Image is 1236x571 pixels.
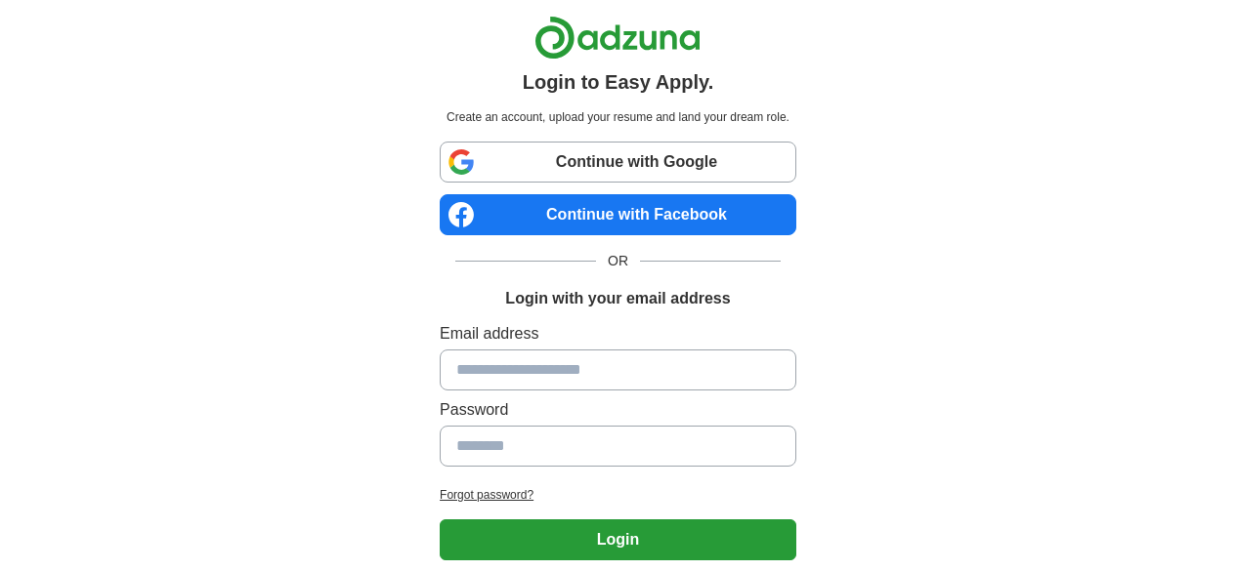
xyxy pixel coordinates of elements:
[440,519,796,560] button: Login
[523,67,714,97] h1: Login to Easy Apply.
[534,16,701,60] img: Adzuna logo
[440,398,796,422] label: Password
[440,486,796,504] a: Forgot password?
[505,287,730,310] h1: Login with your email address
[596,251,640,271] span: OR
[444,108,792,126] p: Create an account, upload your resume and land your dream role.
[440,322,796,346] label: Email address
[440,194,796,235] a: Continue with Facebook
[440,142,796,183] a: Continue with Google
